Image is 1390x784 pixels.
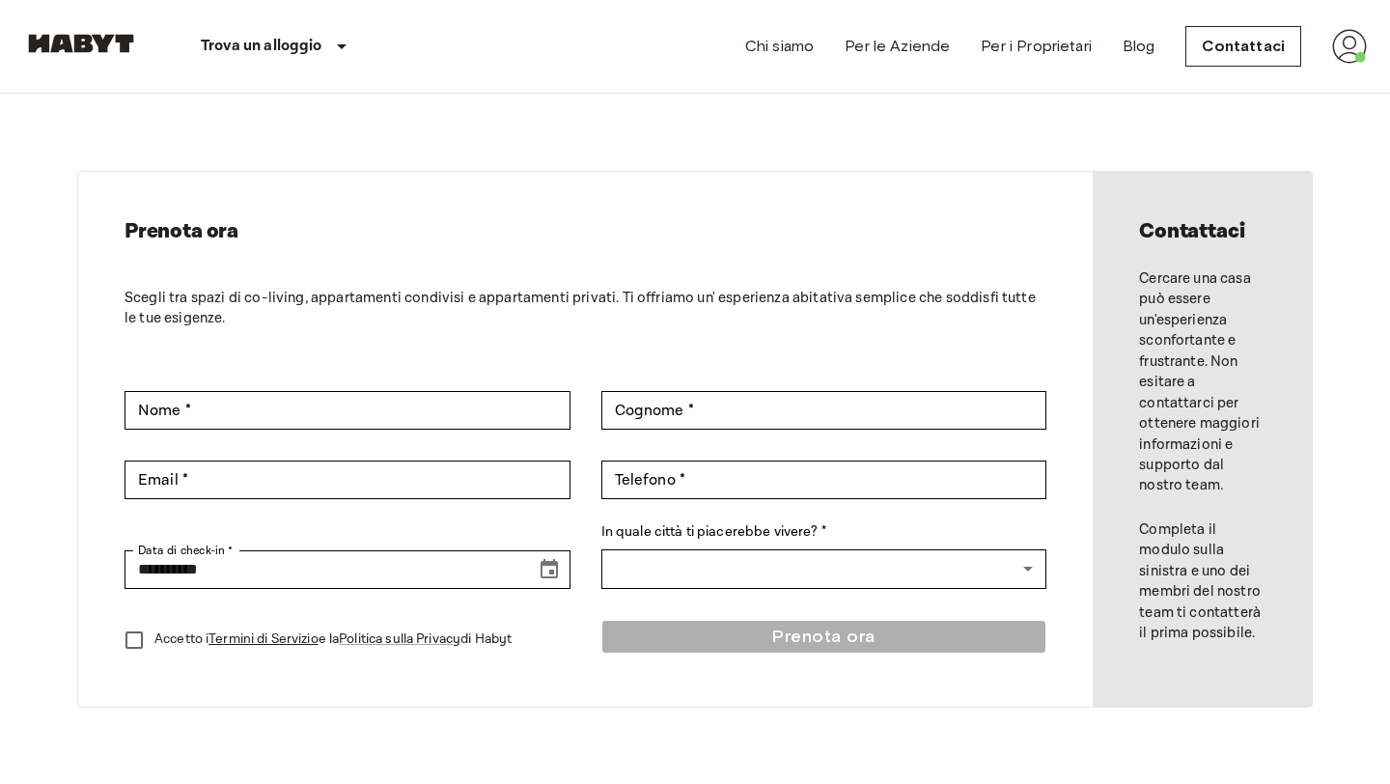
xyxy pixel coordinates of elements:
p: Cercare una casa può essere un'esperienza sconfortante e frustrante. Non esitare a contattarci pe... [1139,268,1265,496]
p: Scegli tra spazi di co-living, appartamenti condivisi e appartamenti privati. Ti offriamo un' esp... [125,288,1046,329]
a: Per le Aziende [845,35,950,58]
img: avatar [1332,29,1367,64]
a: Per i Proprietari [981,35,1092,58]
a: Chi siamo [745,35,814,58]
h2: Contattaci [1139,218,1265,245]
img: Habyt [23,34,139,53]
label: In quale città ti piacerebbe vivere? * [601,522,1047,543]
button: Choose date, selected date is Sep 17, 2025 [530,550,569,589]
a: Politica sulla Privacy [339,630,460,648]
h2: Prenota ora [125,218,1046,245]
p: Trova un alloggio [201,35,322,58]
p: Completa il modulo sulla sinistra e uno dei membri del nostro team ti contatterà il prima possibile. [1139,519,1265,644]
a: Blog [1123,35,1155,58]
a: Contattaci [1185,26,1301,67]
label: Data di check-in [138,542,233,559]
p: Accetto i e la di Habyt [154,630,512,650]
a: Termini di Servizio [208,630,319,648]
